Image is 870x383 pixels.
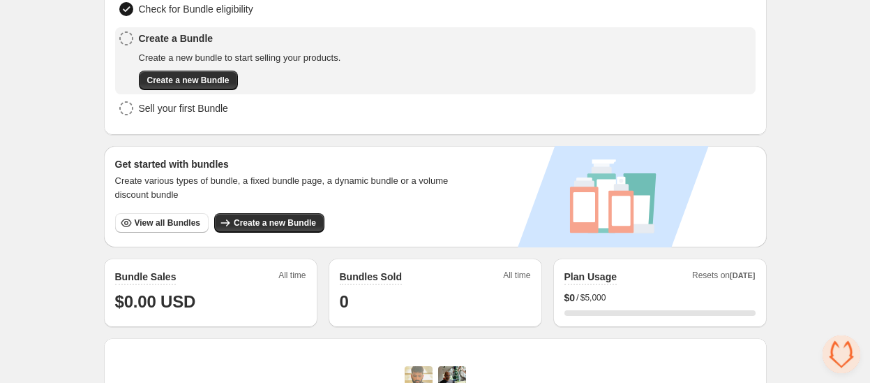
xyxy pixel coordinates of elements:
[139,101,228,115] span: Sell your first Bundle
[115,270,177,284] h2: Bundle Sales
[214,213,324,233] button: Create a new Bundle
[580,292,606,303] span: $5,000
[139,71,238,90] button: Create a new Bundle
[115,174,462,202] span: Create various types of bundle, a fixed bundle page, a dynamic bundle or a volume discount bundle
[564,291,756,305] div: /
[823,335,860,373] a: Open chat
[340,270,402,284] h2: Bundles Sold
[340,291,531,313] h1: 0
[564,270,617,284] h2: Plan Usage
[115,157,462,171] h3: Get started with bundles
[139,2,253,16] span: Check for Bundle eligibility
[234,217,316,229] span: Create a new Bundle
[115,213,209,233] button: View all Bundles
[278,270,306,285] span: All time
[135,217,200,229] span: View all Bundles
[139,51,341,65] span: Create a new bundle to start selling your products.
[147,75,230,86] span: Create a new Bundle
[115,291,306,313] h1: $0.00 USD
[139,31,341,45] span: Create a Bundle
[564,291,576,305] span: $ 0
[503,270,530,285] span: All time
[730,271,755,280] span: [DATE]
[692,270,756,285] span: Resets on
